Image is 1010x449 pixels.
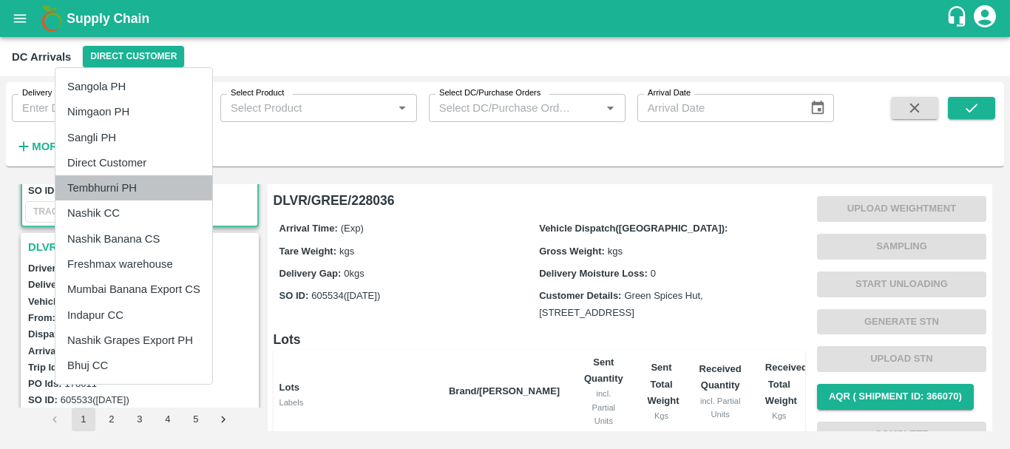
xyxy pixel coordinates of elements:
li: Nashik Grapes Export PH [55,328,212,353]
li: Nashik Banana CS [55,226,212,251]
li: Sangola PH [55,74,212,99]
li: Freshmax warehouse [55,251,212,277]
li: Bhuj CC [55,353,212,378]
li: Sangli PH [55,125,212,150]
li: Nashik CC [55,200,212,226]
li: Nimgaon PH [55,99,212,124]
li: Mumbai Banana Export CS [55,277,212,302]
li: Indapur CC [55,303,212,328]
li: Tembhurni PH [55,175,212,200]
li: Direct Customer [55,150,212,175]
